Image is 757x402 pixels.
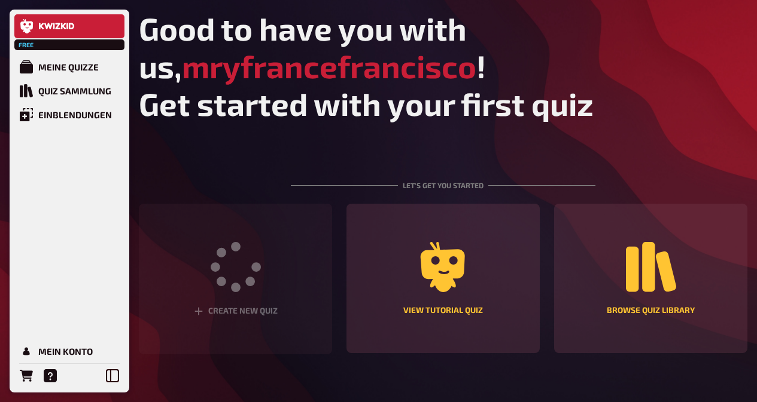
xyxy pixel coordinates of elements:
span: Free [16,41,37,48]
div: Meine Quizze [38,62,99,72]
a: Hilfe [38,364,62,388]
div: Quiz Sammlung [38,85,111,96]
div: Browse Quiz Library [607,306,695,315]
button: View tutorial quiz [346,204,540,353]
button: Create new quiz [139,204,332,354]
h1: Good to have you with us, ! Get started with your first quiz [139,10,747,122]
a: View tutorial quiz [346,204,540,354]
a: Quiz Sammlung [14,79,124,103]
a: Bestellungen [14,364,38,388]
div: View tutorial quiz [403,306,483,315]
div: Let's get you started [291,151,595,204]
div: Mein Konto [38,346,93,357]
a: Mein Konto [14,339,124,363]
span: mryfrancefrancisco [182,47,476,85]
button: Browse Quiz Library [554,204,747,353]
a: Meine Quizze [14,55,124,79]
div: Create new quiz [194,306,278,316]
a: Einblendungen [14,103,124,127]
a: Browse Quiz Library [554,204,747,354]
div: Einblendungen [38,109,112,120]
